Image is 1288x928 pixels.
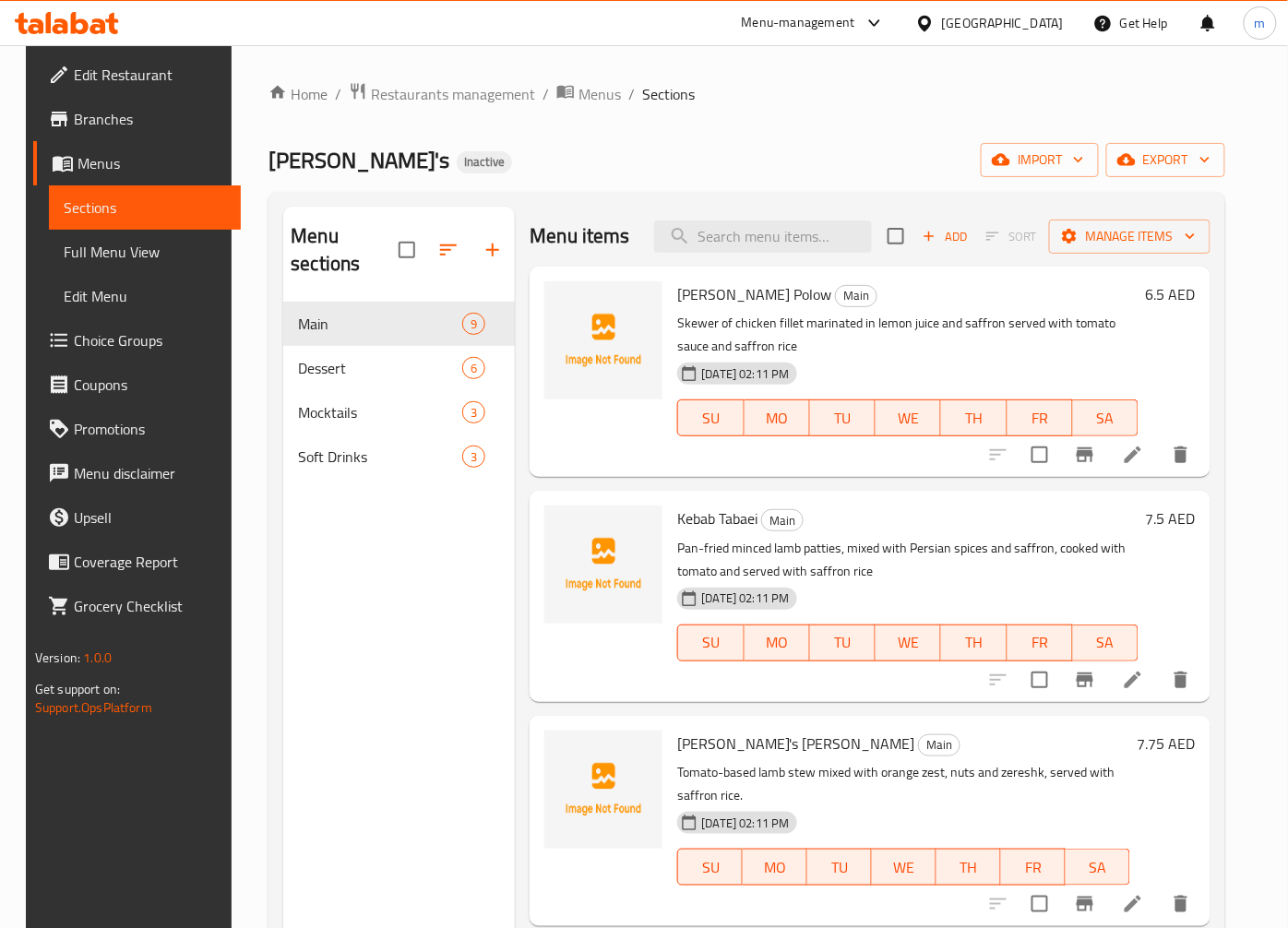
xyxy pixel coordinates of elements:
[1255,13,1266,33] span: m
[686,854,735,881] span: SU
[877,217,915,256] span: Select section
[83,646,112,670] span: 1.0.0
[1001,849,1066,886] button: FR
[752,405,803,432] span: MO
[298,401,462,423] span: Mocktails
[556,82,621,106] a: Menus
[544,506,662,624] img: Kebab Tabaei
[981,143,1099,177] button: import
[457,151,512,173] div: Inactive
[1073,625,1139,661] button: SA
[1008,399,1073,436] button: FR
[1020,885,1059,923] span: Select to update
[1159,433,1203,477] button: delete
[462,357,485,379] div: items
[1073,854,1123,881] span: SA
[677,730,914,757] span: [PERSON_NAME]'s [PERSON_NAME]
[815,854,865,881] span: TU
[1121,149,1210,172] span: export
[694,365,796,383] span: [DATE] 02:11 PM
[883,629,934,656] span: WE
[298,357,462,379] span: Dessert
[1015,629,1066,656] span: FR
[33,318,241,363] a: Choice Groups
[677,312,1139,358] p: Skewer of chicken fillet marinated in lemon juice and saffron served with tomato sauce and saffro...
[1138,731,1196,756] h6: 7.75 AED
[1020,660,1059,699] span: Select to update
[64,196,226,219] span: Sections
[919,734,960,755] span: Main
[1122,669,1144,691] a: Edit menu item
[628,83,635,105] li: /
[33,141,241,185] a: Menus
[74,418,226,440] span: Promotions
[883,405,934,432] span: WE
[530,222,630,250] h2: Menu items
[33,363,241,407] a: Coupons
[1159,882,1203,926] button: delete
[74,506,226,529] span: Upsell
[742,12,855,34] div: Menu-management
[64,285,226,307] span: Edit Menu
[1049,220,1210,254] button: Manage items
[578,83,621,105] span: Menus
[677,625,744,661] button: SU
[268,139,449,181] span: [PERSON_NAME]'s
[33,495,241,540] a: Upsell
[761,509,804,531] div: Main
[810,399,876,436] button: TU
[936,849,1001,886] button: TH
[74,329,226,351] span: Choice Groups
[543,83,549,105] li: /
[1073,399,1139,436] button: SA
[876,399,941,436] button: WE
[677,399,744,436] button: SU
[694,815,796,832] span: [DATE] 02:11 PM
[918,734,960,756] div: Main
[268,82,1225,106] nav: breadcrumb
[1063,433,1107,477] button: Branch-specific-item
[463,360,484,377] span: 6
[283,346,515,390] div: Dessert6
[49,230,241,274] a: Full Menu View
[1063,882,1107,926] button: Branch-specific-item
[457,154,512,170] span: Inactive
[74,551,226,573] span: Coverage Report
[64,241,226,263] span: Full Menu View
[1008,854,1058,881] span: FR
[1066,849,1130,886] button: SA
[74,108,226,130] span: Branches
[74,595,226,617] span: Grocery Checklist
[752,629,803,656] span: MO
[835,285,877,307] div: Main
[807,849,872,886] button: TU
[544,731,662,849] img: Farida's Ghaymeh Polow
[677,761,1130,807] p: Tomato-based lamb stew mixed with orange zest, nuts and zereshk, served with saffron rice.
[49,185,241,230] a: Sections
[388,231,426,269] span: Select all sections
[33,584,241,628] a: Grocery Checklist
[298,446,462,468] span: Soft Drinks
[1063,658,1107,702] button: Branch-specific-item
[745,625,810,661] button: MO
[872,849,936,886] button: WE
[283,390,515,434] div: Mocktails3
[349,82,535,106] a: Restaurants management
[745,399,810,436] button: MO
[283,294,515,486] nav: Menu sections
[974,222,1049,251] span: Select section first
[426,228,471,272] span: Sort sections
[836,285,877,306] span: Main
[463,404,484,422] span: 3
[944,854,994,881] span: TH
[371,83,535,105] span: Restaurants management
[35,646,80,670] span: Version:
[298,313,462,335] span: Main
[462,313,485,335] div: items
[915,222,974,251] span: Add item
[471,228,515,272] button: Add section
[33,97,241,141] a: Branches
